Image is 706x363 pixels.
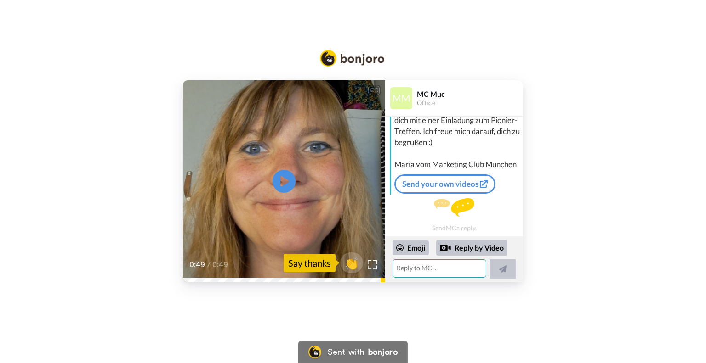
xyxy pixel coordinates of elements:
[436,240,507,256] div: Reply by Video
[385,198,523,232] div: Send MC a reply.
[189,259,205,270] span: 0:49
[417,99,523,107] div: Office
[207,259,211,270] span: /
[320,50,384,67] img: Bonjoro Logo
[284,254,336,272] div: Say thanks
[340,252,363,273] button: 👏
[340,256,363,270] span: 👏
[394,174,495,194] a: Send your own videos
[393,240,429,255] div: Emoji
[368,260,377,269] img: Full screen
[417,89,523,98] div: MC Muc
[368,86,380,95] div: CC
[434,198,474,217] img: message.svg
[212,259,228,270] span: 0:49
[390,87,412,109] img: Profile Image
[440,242,451,253] div: Reply by Video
